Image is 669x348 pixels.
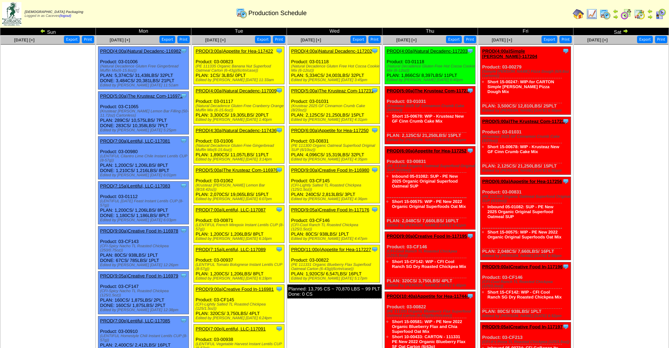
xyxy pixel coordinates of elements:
[385,232,475,290] div: Product: 03-CF146 PLAN: 320CS / 3,750LBS / 4PLT
[387,164,475,172] div: (PE 111300 Organic Oatmeal Superfood Original SUP (6/10oz))
[194,245,284,283] div: Product: 03-00937 PLAN: 1,200CS / 1,206LBS / 8PLT
[467,87,474,94] img: Tooltip
[25,10,83,18] span: Logged in as Caceves
[289,126,380,164] div: Product: 03-00831 PLAN: 4,096CS / 15,319LBS / 32PLT
[100,273,178,278] a: PROD(9:05a)Creative Food In-116979
[482,48,537,59] a: PROD(4:00a)Simple [PERSON_NAME]-117204
[194,205,284,243] div: Product: 03-00871 PLAN: 1,200CS / 1,206LBS / 8PLT
[392,114,464,124] a: Short 15-00678: WIP - Krusteaz New GF Cinn Crumb Cake Mix
[291,64,380,73] div: (Natural Decadence Gluten Free Hot Cocoa Cookie Mix (6-12oz))
[255,36,271,43] button: Export
[196,64,284,73] div: (PE 111335 Organic Banana Nut Superfood Oatmeal Carton (6-43g)(6crtn/case))
[177,36,190,43] button: Print
[371,87,378,94] img: Tooltip
[562,47,569,54] img: Tooltip
[100,244,189,252] div: (CFI-Spicy Nacho TL Roasted Chickpea (250/0.75oz))
[196,223,284,231] div: (LENTIFUL French Mirepoix Instant Lentils CUP (8-57g))
[291,168,369,173] a: PROD(9:00a)Creative Food In-116980
[196,144,284,152] div: (Natural Decadence Gluten Free Gingerbread Muffin Mix(6-15.6oz))
[291,128,368,133] a: PROD(6:00a)Appetite for Hea-117250
[562,323,569,330] img: Tooltip
[236,7,247,19] img: calendarprod.gif
[98,137,189,179] div: Product: 03-00980 PLAN: 1,200CS / 1,206LBS / 8PLT DONE: 1,210CS / 1,216LBS / 8PLT
[482,119,567,124] a: PROD(5:00a)The Krusteaz Com-117233
[291,207,369,212] a: PROD(9:05a)Creative Food In-117176
[621,8,632,20] img: calendarblend.gif
[586,8,597,20] img: line_graph.gif
[562,178,569,185] img: Tooltip
[387,104,475,112] div: (Krusteaz 2025 GF Cinnamon Crumb Cake (8/20oz))
[98,47,189,90] div: Product: 03-01006 PLAN: 5,374CS / 31,438LBS / 32PLT DONE: 3,484CS / 20,381LBS / 21PLT
[100,48,181,54] a: PROD(4:00a)Natural Decadenc-116982
[100,199,189,208] div: (LENTIFUL [DATE] Feast Instant Lentils CUP (8-57g))
[599,8,611,20] img: calendarprod.gif
[301,38,321,42] a: [DATE] [+]
[289,245,380,283] div: Product: 03-00822 PLAN: 1,920CS / 6,547LBS / 16PLT
[205,38,225,42] span: [DATE] [+]
[655,36,667,43] button: Print
[100,173,189,177] div: Edited by [PERSON_NAME] [DATE] 6:01pm
[100,308,189,312] div: Edited by [PERSON_NAME] [DATE] 12:38pm
[587,38,608,42] a: [DATE] [+]
[196,168,278,173] a: PROD(5:00a)The Krusteaz Com-116970
[387,249,475,258] div: (CFI-Cool Ranch TL Roasted Chickpea (125/1.5oz))
[273,36,285,43] button: Print
[482,254,571,258] div: Edited by [PERSON_NAME] [DATE] 6:50pm
[487,230,562,239] a: Short 15-00575: WIP - PE New 2022 Organic Original Superfoods Oat Mix
[487,144,559,154] a: Short 15-00678: WIP - Krusteaz New GF Cinn Crumb Cake Mix
[480,117,571,175] div: Product: 03-01031 PLAN: 2,125CS / 21,250LBS / 15PLT
[2,2,21,26] img: zoroco-logo-small.webp
[291,247,371,252] a: PROD(11:00p)Appetite for Hea-117227
[248,9,307,17] span: Production Schedule
[387,309,475,318] div: (PE 111331 Organic Blueberry Flax Superfood Oatmeal Carton (6-43g)(6crtn/case))
[100,128,189,132] div: Edited by [PERSON_NAME] [DATE] 5:25pm
[276,206,283,213] img: Tooltip
[350,36,366,43] button: Export
[196,118,284,122] div: Edited by [PERSON_NAME] [DATE] 1:40pm
[110,38,130,42] a: [DATE] [+]
[287,284,382,298] div: Planned: 13,795 CS ~ 70,870 LBS ~ 99 PLT Done: 0 CS
[482,179,562,184] a: PROD(6:00a)Appetite for Hea-117256
[368,36,381,43] button: Print
[396,38,417,42] a: [DATE] [+]
[492,38,512,42] a: [DATE] [+]
[276,127,283,134] img: Tooltip
[196,104,284,112] div: (Natural Decadence Gluten Free Cranberry Orange Muffin Mix (6-15.6oz))
[98,182,189,224] div: Product: 03-01112 PLAN: 1,200CS / 1,206LBS / 8PLT DONE: 1,180CS / 1,186LBS / 8PLT
[289,86,380,124] div: Product: 03-01031 PLAN: 2,125CS / 21,250LBS / 15PLT
[480,47,571,115] div: Product: 03-00279 PLAN: 3,500CS / 12,810LBS / 25PLT
[196,287,274,292] a: PROD(9:00a)Creative Food In-116981
[14,38,34,42] a: [DATE] [+]
[98,92,189,134] div: Product: 03-C1065 PLAN: 289CS / 10,575LBS / 7PLT DONE: 283CS / 10,358LBS / 7PLT
[482,340,571,344] div: (CFI-It's Pizza TL Roasted Chickpea (125/1.5oz))
[291,48,372,54] a: PROD(4:00a)Natural Decadenc-117202
[613,14,618,20] img: arrowright.gif
[387,78,475,82] div: Edited by [PERSON_NAME] [DATE] 6:40pm
[289,205,380,243] div: Product: 03-CF146 PLAN: 80CS / 938LBS / 1PLT
[196,157,284,162] div: Edited by [PERSON_NAME] [DATE] 3:14pm
[196,302,284,311] div: (CFI-Lightly Salted TL Roasted Chickpea (125/1.5oz))
[191,28,287,35] td: Tue
[100,138,170,144] a: PROD(7:00a)Lentiful, LLC-117081
[371,246,378,253] img: Tooltip
[196,247,265,252] a: PROD(7:15a)Lentiful, LLC-117089
[276,166,283,173] img: Tooltip
[194,285,284,322] div: Product: 03-CF145 PLAN: 320CS / 3,750LBS / 4PLT
[392,259,466,269] a: Short 15-CF142: WIP - CFI Cool Ranch SG Dry Roasted Chickpea Mix
[392,319,462,334] a: Short 15-00581: WIP - PE New 2022 Organic Blueberry Flax and Chia Superfood Oat Mix
[482,280,571,288] div: (CFI-Cool Ranch TL Roasted Chickpea (125/1.5oz))
[196,78,284,82] div: Edited by [PERSON_NAME] [DATE] 11:33am
[287,28,382,35] td: Wed
[180,137,187,144] img: Tooltip
[100,183,170,189] a: PROD(7:15a)Lentiful, LLC-117083
[59,14,71,18] a: (logout)
[98,271,189,314] div: Product: 03-CF147 PLAN: 160CS / 1,875LBS / 2PLT DONE: 160CS / 1,875LBS / 2PLT
[289,47,380,84] div: Product: 03-01118 PLAN: 5,334CS / 24,003LBS / 32PLT
[291,197,380,201] div: Edited by [PERSON_NAME] [DATE] 4:36pm
[559,36,572,43] button: Print
[98,226,189,269] div: Product: 03-CF143 PLAN: 80CS / 938LBS / 1PLT DONE: 67CS / 785LBS / 1PLT
[196,48,273,54] a: PROD(3:00a)Appetite for Hea-117422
